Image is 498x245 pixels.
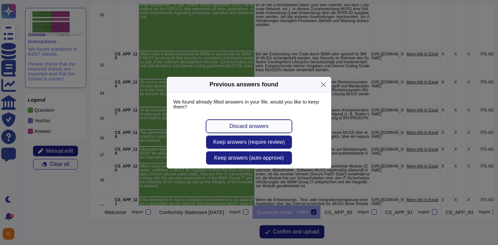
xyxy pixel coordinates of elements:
[206,136,292,149] button: Keep answers (require review)
[167,93,331,116] div: We found already filled answers in your file, would you like to keep them?
[214,155,284,161] span: Keep answers (auto-approve)
[206,120,292,133] button: Discard answers
[206,151,292,165] button: Keep answers (auto-approve)
[213,139,285,145] span: Keep answers (require review)
[230,124,268,129] span: Discard answers
[209,80,278,89] div: Previous answers found
[318,79,329,90] button: Close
